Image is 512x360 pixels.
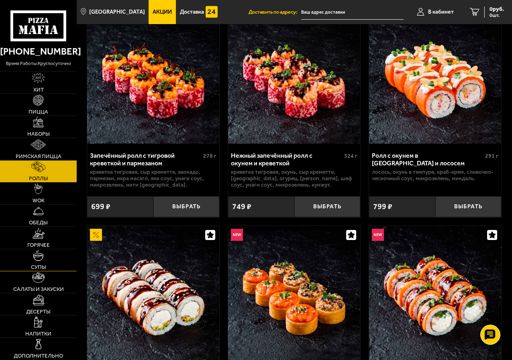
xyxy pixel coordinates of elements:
[228,9,360,144] a: НовинкаНежный запечённый ролл с окунем и креветкой
[90,229,102,241] img: Акционный
[153,9,172,15] span: Акции
[31,264,46,270] span: Супы
[33,198,45,203] span: WOK
[369,9,501,144] img: Ролл с окунем в темпуре и лососем
[372,229,384,241] img: Новинка
[203,153,216,159] span: 278 г
[490,6,504,12] span: 0 руб.
[89,9,145,15] span: [GEOGRAPHIC_DATA]
[301,5,404,20] span: Россия, Санкт-Петербург, Мельничная улица, 8
[372,169,498,182] p: лосось, окунь в темпуре, краб-крем, сливочно-чесночный соус, микрозелень, миндаль.
[180,9,204,15] span: Доставка
[369,9,501,144] a: НовинкаРолл с окунем в темпуре и лососем
[372,152,483,167] div: Ролл с окунем в [GEOGRAPHIC_DATA] и лососем
[29,220,48,225] span: Обеды
[29,176,48,181] span: Роллы
[16,154,61,159] span: Римская пицца
[485,153,498,159] span: 291 г
[228,9,360,144] img: Нежный запечённый ролл с окунем и креветкой
[90,169,216,188] p: креветка тигровая, Сыр креметте, авокадо, пармезан, икра масаго, яки соус, унаги соус, микрозелен...
[29,109,48,114] span: Пицца
[153,196,220,218] button: Выбрать
[33,87,44,92] span: Хит
[231,229,243,241] img: Новинка
[27,242,50,248] span: Горячее
[428,9,454,15] span: В кабинет
[294,196,361,218] button: Выбрать
[344,153,357,159] span: 324 г
[490,13,504,18] span: 0 шт.
[91,203,110,211] span: 699 ₽
[14,353,63,358] span: Дополнительно
[301,5,404,20] input: Ваш адрес доставки
[435,196,502,218] button: Выбрать
[87,9,219,144] img: Запечённый ролл с тигровой креветкой и пармезаном
[249,10,301,15] span: Доставить по адресу:
[87,9,219,144] a: НовинкаЗапечённый ролл с тигровой креветкой и пармезаном
[25,331,51,336] span: Напитки
[231,152,342,167] div: Нежный запечённый ролл с окунем и креветкой
[232,203,251,211] span: 749 ₽
[206,6,218,18] img: 15daf4d41897b9f0e9f617042186c801.svg
[231,169,357,188] p: креветка тигровая, окунь, Сыр креметте, [GEOGRAPHIC_DATA], огурец, [PERSON_NAME], шеф соус, унаги...
[26,309,51,314] span: Десерты
[373,203,392,211] span: 799 ₽
[27,131,50,136] span: Наборы
[13,287,64,292] span: Салаты и закуски
[90,152,201,167] div: Запечённый ролл с тигровой креветкой и пармезаном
